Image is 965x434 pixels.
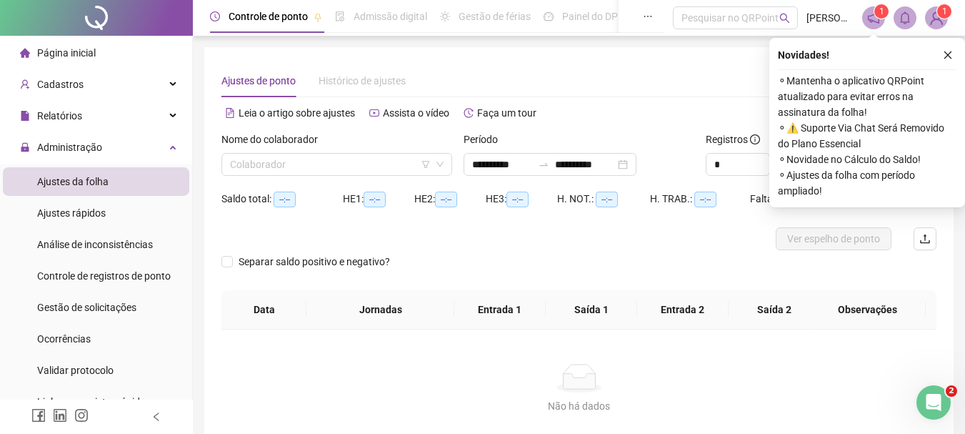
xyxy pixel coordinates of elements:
span: 1 [879,6,884,16]
span: bell [899,11,911,24]
span: Relatórios [37,110,82,122]
span: Separar saldo positivo e negativo? [233,254,396,270]
th: Saída 2 [729,290,820,330]
span: Controle de registros de ponto [37,270,171,282]
span: sun [440,11,450,21]
th: Entrada 1 [454,290,546,330]
span: instagram [74,408,89,423]
div: Não há dados [239,398,919,414]
span: Gestão de férias [459,11,531,22]
span: --:-- [596,192,618,207]
span: Ajustes da folha [37,176,109,187]
span: Gestão de solicitações [37,302,136,313]
span: Faça um tour [477,107,536,119]
span: info-circle [750,134,760,144]
span: Novidades ! [778,47,829,63]
th: Jornadas [306,290,454,330]
iframe: Intercom live chat [916,385,951,420]
sup: Atualize o seu contato no menu Meus Dados [937,4,951,19]
label: Período [464,132,507,147]
span: ⚬ ⚠️ Suporte Via Chat Será Removido do Plano Essencial [778,120,956,152]
th: Entrada 2 [637,290,729,330]
sup: 1 [874,4,889,19]
th: Data [221,290,306,330]
span: Cadastros [37,79,84,90]
span: pushpin [314,13,322,21]
span: linkedin [53,408,67,423]
span: 2 [946,385,957,397]
span: left [151,412,161,422]
span: Registros [706,132,760,147]
div: H. NOT.: [557,191,650,207]
span: history [464,108,474,118]
span: Admissão digital [354,11,427,22]
span: Validar protocolo [37,365,114,376]
th: Observações [809,290,926,330]
div: HE 3: [486,191,557,207]
span: facebook [31,408,46,423]
span: Página inicial [37,47,96,59]
span: home [20,48,30,58]
span: close [943,50,953,60]
span: upload [919,233,931,245]
span: Link para registro rápido [37,396,146,408]
span: --:-- [435,192,457,207]
span: ⚬ Ajustes da folha com período ampliado! [778,167,956,199]
span: --:-- [694,192,716,207]
span: --:-- [364,192,386,207]
span: Histórico de ajustes [319,75,406,87]
img: 52826 [926,7,947,29]
span: Leia o artigo sobre ajustes [239,107,355,119]
th: Saída 1 [546,290,637,330]
span: notification [867,11,880,24]
button: Ver espelho de ponto [776,227,891,250]
span: clock-circle [210,11,220,21]
span: lock [20,142,30,152]
span: 1 [942,6,947,16]
span: down [436,160,444,169]
span: filter [421,160,430,169]
span: Administração [37,142,102,153]
span: file-text [225,108,235,118]
span: ⚬ Novidade no Cálculo do Saldo! [778,152,956,167]
div: Saldo total: [221,191,343,207]
span: user-add [20,79,30,89]
span: file-done [335,11,345,21]
label: Nome do colaborador [221,132,327,147]
span: youtube [369,108,379,118]
span: file [20,111,30,121]
span: Ajustes rápidos [37,207,106,219]
span: --:-- [274,192,296,207]
span: to [538,159,549,170]
span: Ocorrências [37,333,91,345]
div: HE 2: [414,191,486,207]
span: Análise de inconsistências [37,239,153,250]
span: Faltas: [750,193,782,204]
span: Assista o vídeo [383,107,449,119]
span: Observações [821,302,914,317]
span: search [779,13,790,24]
span: Ajustes de ponto [221,75,296,87]
span: Controle de ponto [229,11,308,22]
span: [PERSON_NAME] [806,10,854,26]
span: ⚬ Mantenha o aplicativo QRPoint atualizado para evitar erros na assinatura da folha! [778,73,956,120]
span: dashboard [544,11,554,21]
div: HE 1: [343,191,414,207]
div: H. TRAB.: [650,191,750,207]
span: ellipsis [643,11,653,21]
span: --:-- [506,192,529,207]
span: swap-right [538,159,549,170]
span: Painel do DP [562,11,618,22]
